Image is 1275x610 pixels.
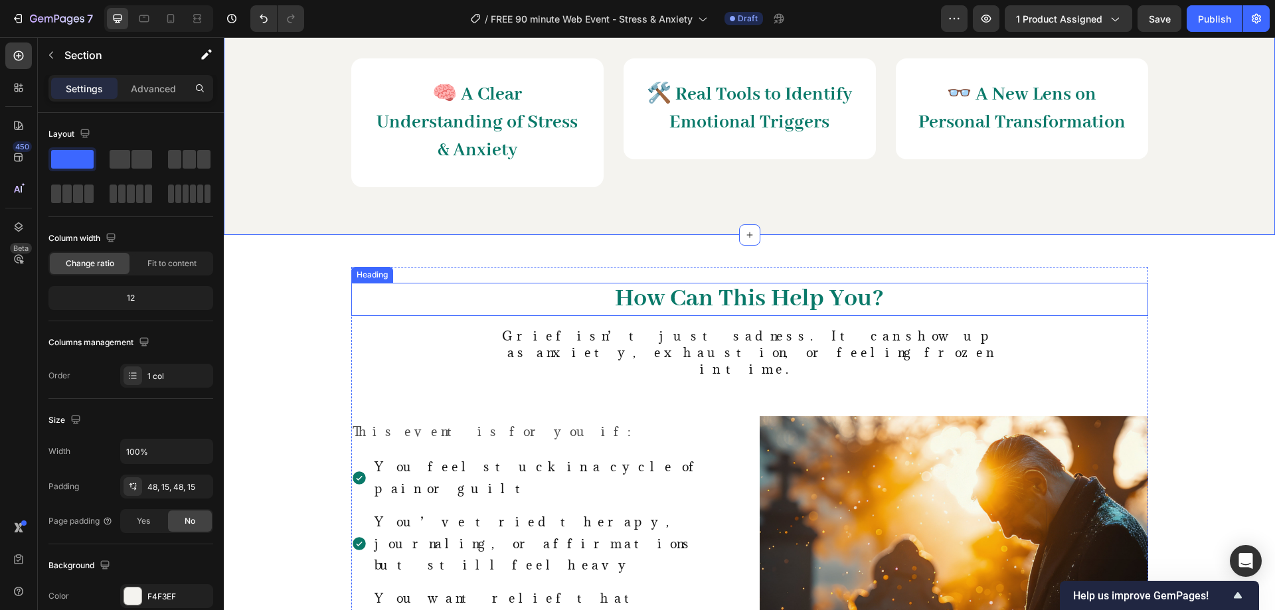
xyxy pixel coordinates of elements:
[695,44,902,100] p: ⁠⁠⁠⁠⁠⁠⁠
[151,477,471,536] span: You’ve tried therapy, journaling, or affirmations but still feel heavy
[224,37,1275,610] iframe: Design area
[1230,545,1262,577] div: Open Intercom Messenger
[51,289,211,307] div: 12
[147,370,210,382] div: 1 col
[1073,589,1230,602] span: Help us improve GemPages!
[278,291,774,340] span: Grief isn’t just sadness. It can show up as anxiety, exhaustion, or feeling frozen in time.
[391,246,660,277] span: How Can This Help You?
[738,13,758,25] span: Draft
[423,46,628,97] span: 🛠️ Real Tools to Identify Emotional Triggers
[1198,12,1231,26] div: Publish
[64,47,173,63] p: Section
[48,370,70,382] div: Order
[147,258,197,269] span: Fit to content
[5,5,99,32] button: 7
[185,515,195,527] span: No
[48,334,152,352] div: Columns management
[421,42,631,101] h2: Rich Text Editor. Editing area: main
[10,243,32,254] div: Beta
[137,515,150,527] span: Yes
[48,445,70,457] div: Width
[695,46,902,97] span: 👓 A New Lens on Personal Transformation
[1138,5,1181,32] button: Save
[491,12,693,26] span: FREE 90 minute Web Event - Stress & Anxiety
[130,232,167,244] div: Heading
[1149,13,1171,25] span: Save
[87,11,93,27] p: 7
[66,258,114,269] span: Change ratio
[131,82,176,96] p: Advanced
[422,44,630,100] p: ⁠⁠⁠⁠⁠⁠⁠
[250,5,304,32] div: Undo/Redo
[129,386,424,402] span: This event is for you if:
[48,125,93,143] div: Layout
[1187,5,1242,32] button: Publish
[485,12,488,26] span: /
[693,42,903,101] h2: Rich Text Editor. Editing area: main
[1005,5,1132,32] button: 1 product assigned
[1016,12,1102,26] span: 1 product assigned
[66,82,103,96] p: Settings
[48,590,69,602] div: Color
[48,481,79,493] div: Padding
[48,515,113,527] div: Page padding
[48,230,119,248] div: Column width
[147,481,210,493] div: 48, 15, 48, 15
[121,439,212,463] input: Auto
[48,557,113,575] div: Background
[147,591,210,603] div: F4F3EF
[13,141,32,152] div: 450
[48,412,84,429] div: Size
[1073,587,1246,603] button: Show survey - Help us improve GemPages!
[151,421,479,459] span: You feel stuck in a cycle of pain or guilt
